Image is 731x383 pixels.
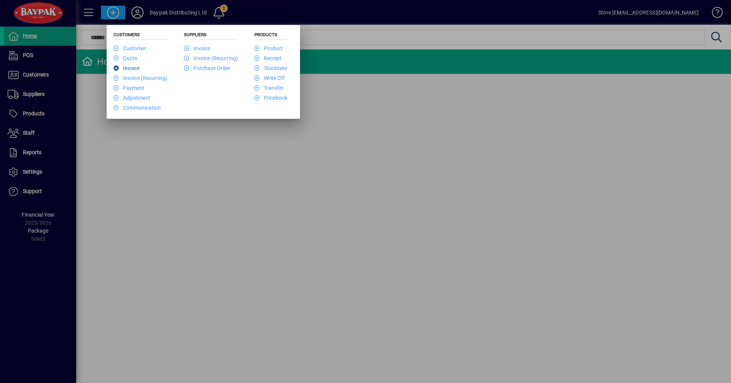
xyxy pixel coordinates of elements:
h5: Products [254,32,287,40]
a: Invoice (Recurring) [113,75,168,81]
a: Pricebook [254,95,287,101]
a: Receipt [254,55,281,61]
a: Customer [113,45,146,51]
a: Adjustment [113,95,150,101]
a: Quote [113,55,137,61]
h5: Customers [113,32,168,40]
a: Transfer [254,85,284,91]
h5: Suppliers [184,32,238,40]
a: Payment [113,85,144,91]
a: Communication [113,105,161,111]
a: Invoice (Recurring) [184,55,238,61]
a: Write Off [254,75,285,81]
a: Stocktake [254,65,287,71]
a: Invoice [184,45,210,51]
a: Product [254,45,283,51]
a: Purchase Order [184,65,230,71]
a: Invoice [113,65,140,71]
